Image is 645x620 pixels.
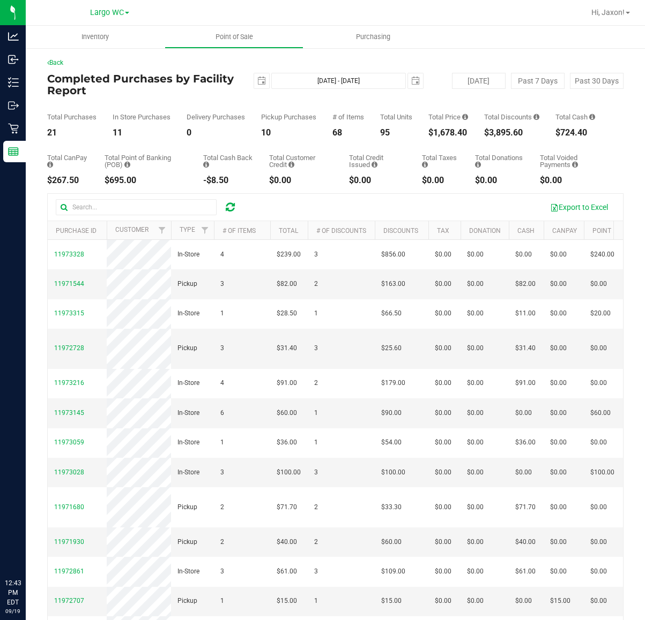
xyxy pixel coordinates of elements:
[177,437,199,448] span: In-Store
[511,73,565,89] button: Past 7 Days
[515,408,532,418] span: $0.00
[381,537,402,547] span: $60.00
[452,73,506,89] button: [DATE]
[314,537,318,547] span: 2
[54,468,84,476] span: 11973028
[254,73,269,88] span: select
[381,467,405,478] span: $100.00
[332,114,364,120] div: # of Items
[590,343,607,353] span: $0.00
[277,408,297,418] span: $60.00
[177,408,199,418] span: In-Store
[589,114,595,120] i: Sum of the successful, non-voided cash payment transactions for all purchases in the date range. ...
[220,308,224,319] span: 1
[277,249,301,260] span: $239.00
[515,537,536,547] span: $40.00
[201,32,268,42] span: Point of Sale
[550,437,567,448] span: $0.00
[381,437,402,448] span: $54.00
[54,568,84,575] span: 11972861
[115,226,149,233] a: Customer
[8,123,19,134] inline-svg: Retail
[203,154,253,168] div: Total Cash Back
[196,221,214,239] a: Filter
[435,596,451,606] span: $0.00
[515,249,532,260] span: $0.00
[572,161,578,168] i: Sum of all voided payment transaction amounts, excluding tips and transaction fees, for all purch...
[469,227,501,235] a: Donation
[177,308,199,319] span: In-Store
[349,176,405,185] div: $0.00
[467,566,484,577] span: $0.00
[54,538,84,546] span: 11971930
[515,467,532,478] span: $0.00
[543,198,615,216] button: Export to Excel
[515,437,536,448] span: $36.00
[467,537,484,547] span: $0.00
[113,128,170,137] div: 11
[8,100,19,111] inline-svg: Outbound
[277,378,297,388] span: $91.00
[515,378,536,388] span: $91.00
[187,114,245,120] div: Delivery Purchases
[435,249,451,260] span: $0.00
[277,343,297,353] span: $31.40
[437,227,449,235] a: Tax
[408,73,423,88] span: select
[462,114,468,120] i: Sum of the total prices of all purchases in the date range.
[372,161,377,168] i: Sum of all account credit issued for all refunds from returned purchases in the date range.
[515,308,536,319] span: $11.00
[590,596,607,606] span: $0.00
[550,566,567,577] span: $0.00
[54,438,84,446] span: 11973059
[533,114,539,120] i: Sum of the discount values applied to the all purchases in the date range.
[316,227,366,235] a: # of Discounts
[484,114,539,120] div: Total Discounts
[550,537,567,547] span: $0.00
[381,596,402,606] span: $15.00
[220,408,224,418] span: 6
[277,308,297,319] span: $28.50
[54,379,84,387] span: 11973216
[515,566,536,577] span: $61.00
[314,249,318,260] span: 3
[381,408,402,418] span: $90.00
[54,344,84,352] span: 11972728
[277,279,297,289] span: $82.00
[314,308,318,319] span: 1
[47,161,53,168] i: Sum of the successful, non-voided CanPay payment transactions for all purchases in the date range.
[277,596,297,606] span: $15.00
[5,578,21,607] p: 12:43 PM EDT
[261,114,316,120] div: Pickup Purchases
[515,279,536,289] span: $82.00
[277,437,297,448] span: $36.00
[54,409,84,417] span: 11973145
[540,154,607,168] div: Total Voided Payments
[590,437,607,448] span: $0.00
[550,378,567,388] span: $0.00
[590,566,607,577] span: $0.00
[220,437,224,448] span: 1
[591,8,625,17] span: Hi, Jaxon!
[288,161,294,168] i: Sum of the successful, non-voided payments using account credit for all purchases in the date range.
[177,566,199,577] span: In-Store
[381,249,405,260] span: $856.00
[435,566,451,577] span: $0.00
[177,378,199,388] span: In-Store
[590,408,611,418] span: $60.00
[314,502,318,512] span: 2
[435,378,451,388] span: $0.00
[467,437,484,448] span: $0.00
[590,378,607,388] span: $0.00
[467,378,484,388] span: $0.00
[5,607,21,615] p: 09/19
[475,154,523,168] div: Total Donations
[515,502,536,512] span: $71.70
[47,59,63,66] a: Back
[422,161,428,168] i: Sum of the total taxes for all purchases in the date range.
[435,408,451,418] span: $0.00
[515,596,532,606] span: $0.00
[590,537,607,547] span: $0.00
[435,308,451,319] span: $0.00
[349,154,405,168] div: Total Credit Issued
